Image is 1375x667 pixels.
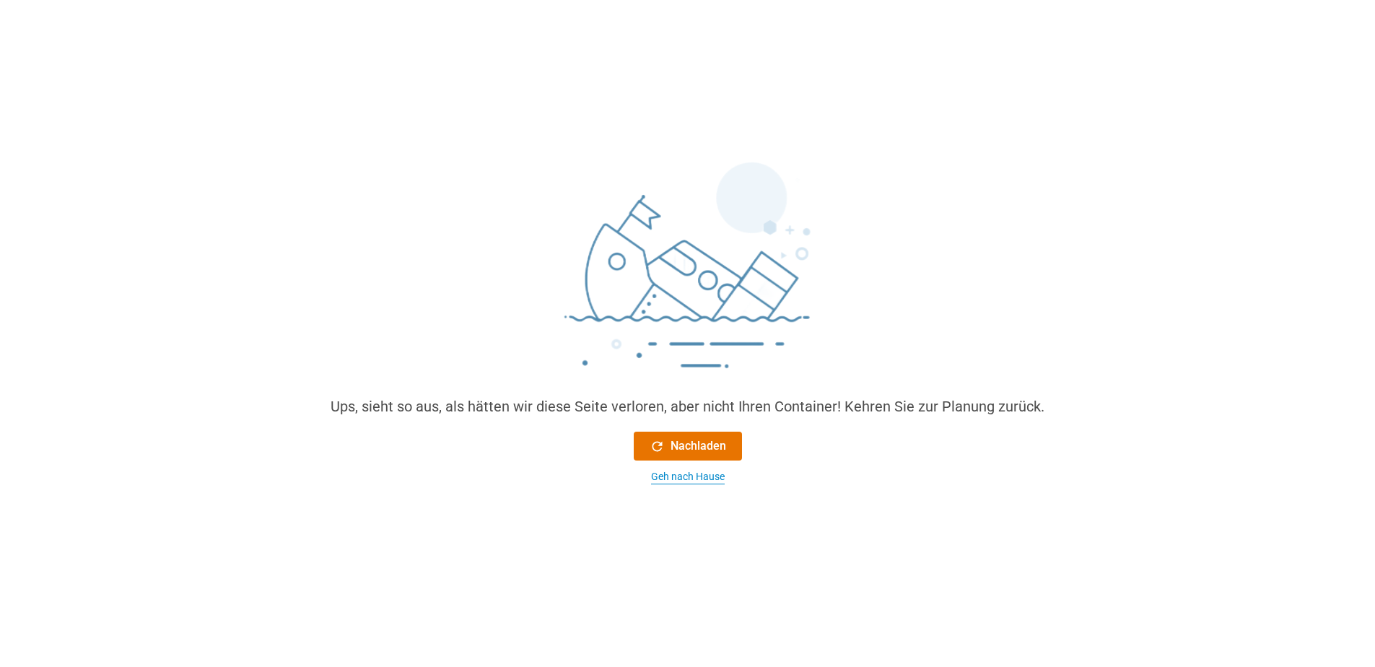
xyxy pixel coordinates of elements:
img: sinking_ship.png [471,156,904,396]
div: Geh nach Hause [651,469,725,484]
div: Ups, sieht so aus, als hätten wir diese Seite verloren, aber nicht Ihren Container! Kehren Sie zu... [331,396,1044,417]
button: Geh nach Hause [634,469,742,484]
font: Nachladen [671,437,726,455]
button: Nachladen [634,432,742,461]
